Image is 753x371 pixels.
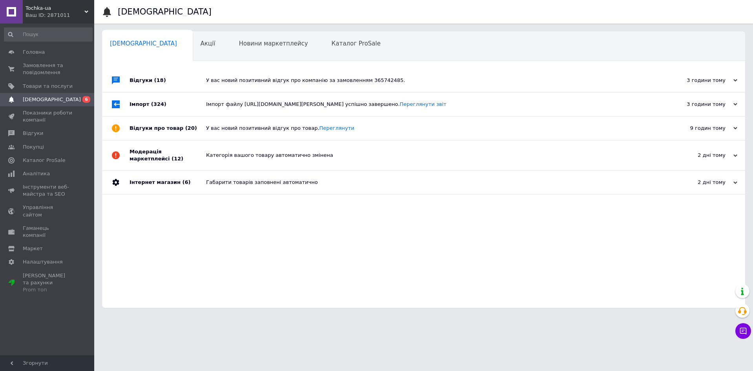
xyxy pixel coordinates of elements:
[23,225,73,239] span: Гаманець компанії
[130,140,206,170] div: Модерація маркетплейсі
[23,130,43,137] span: Відгуки
[118,7,212,16] h1: [DEMOGRAPHIC_DATA]
[206,152,659,159] div: Категорія вашого товару автоматично змінена
[154,77,166,83] span: (18)
[23,109,73,124] span: Показники роботи компанії
[23,170,50,177] span: Аналітика
[23,258,63,266] span: Налаштування
[130,171,206,194] div: Інтернет магазин
[4,27,93,42] input: Пошук
[23,144,44,151] span: Покупці
[659,179,737,186] div: 2 дні тому
[130,93,206,116] div: Імпорт
[319,125,354,131] a: Переглянути
[182,179,190,185] span: (6)
[206,125,659,132] div: У вас новий позитивний відгук про товар.
[23,272,73,294] span: [PERSON_NAME] та рахунки
[26,5,84,12] span: Tochka-ua
[206,101,659,108] div: Імпорт файлу [URL][DOMAIN_NAME][PERSON_NAME] успішно завершено.
[206,179,659,186] div: Габарити товарів заповнені автоматично
[239,40,308,47] span: Новини маркетплейсу
[400,101,446,107] a: Переглянути звіт
[206,77,659,84] div: У вас новий позитивний відгук про компанію за замовленням 365742485.
[659,77,737,84] div: 3 години тому
[130,69,206,92] div: Відгуки
[331,40,380,47] span: Каталог ProSale
[172,156,183,162] span: (12)
[151,101,166,107] span: (324)
[23,184,73,198] span: Інструменти веб-майстра та SEO
[110,40,177,47] span: [DEMOGRAPHIC_DATA]
[659,101,737,108] div: 3 години тому
[130,116,206,140] div: Відгуки про товар
[201,40,216,47] span: Акції
[23,157,65,164] span: Каталог ProSale
[735,323,751,339] button: Чат з покупцем
[659,152,737,159] div: 2 дні тому
[185,125,197,131] span: (20)
[23,62,73,76] span: Замовлення та повідомлення
[23,49,45,56] span: Головна
[26,12,94,19] div: Ваш ID: 2871011
[82,96,90,103] span: 6
[23,204,73,218] span: Управління сайтом
[23,83,73,90] span: Товари та послуги
[23,245,43,252] span: Маркет
[23,286,73,293] div: Prom топ
[23,96,81,103] span: [DEMOGRAPHIC_DATA]
[659,125,737,132] div: 9 годин тому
